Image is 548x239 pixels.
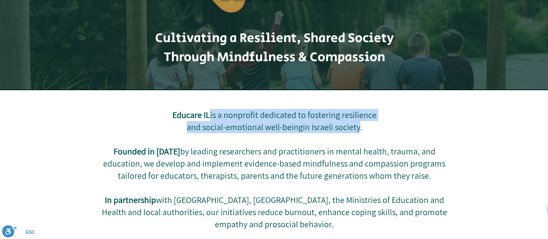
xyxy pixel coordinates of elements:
[103,146,445,181] span: by leading researchers and practitioners in mental health, trauma, and education, we develop and ...
[78,10,471,48] h1: Cultivating a Resilient, Shared Society
[429,202,548,239] iframe: Wix Chat
[78,48,471,67] h1: Through Mindfulness & Compassion
[172,109,210,121] span: Educare IL
[102,194,447,230] span: with [GEOGRAPHIC_DATA], [GEOGRAPHIC_DATA], the Ministries of Education and Health and local autho...
[105,194,156,206] span: In partnership
[172,109,376,121] span: is a nonprofit dedicated to fostering resilience
[113,146,180,157] span: Founded in [DATE]
[303,121,362,133] span: in Israeli society.
[187,121,303,133] span: and social-emotional well-being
